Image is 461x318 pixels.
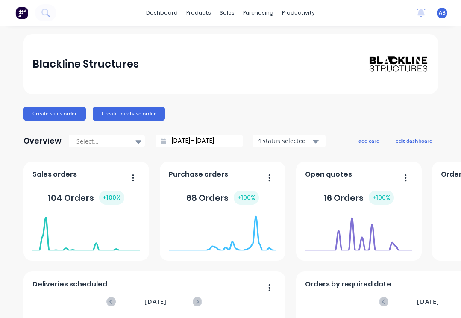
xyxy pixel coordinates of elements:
[234,191,259,205] div: + 100 %
[369,191,394,205] div: + 100 %
[23,132,62,150] div: Overview
[353,135,385,146] button: add card
[324,191,394,205] div: 16 Orders
[32,279,107,289] span: Deliveries scheduled
[186,191,259,205] div: 68 Orders
[239,6,278,19] div: purchasing
[258,136,311,145] div: 4 status selected
[369,56,429,73] img: Blackline Structures
[215,6,239,19] div: sales
[48,191,124,205] div: 104 Orders
[99,191,124,205] div: + 100 %
[32,169,77,180] span: Sales orders
[32,56,139,73] div: Blackline Structures
[278,6,319,19] div: productivity
[23,107,86,121] button: Create sales order
[144,297,167,306] span: [DATE]
[253,135,326,147] button: 4 status selected
[390,135,438,146] button: edit dashboard
[93,107,165,121] button: Create purchase order
[169,169,228,180] span: Purchase orders
[142,6,182,19] a: dashboard
[15,6,28,19] img: Factory
[182,6,215,19] div: products
[417,297,439,306] span: [DATE]
[439,9,446,17] span: AB
[305,169,352,180] span: Open quotes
